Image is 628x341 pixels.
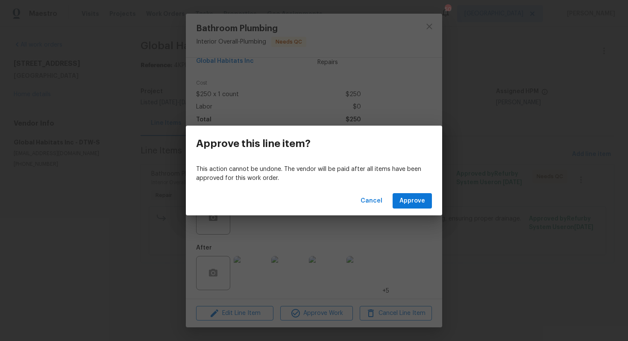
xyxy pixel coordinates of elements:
button: Cancel [357,193,386,209]
p: This action cannot be undone. The vendor will be paid after all items have been approved for this... [196,165,432,183]
button: Approve [393,193,432,209]
h3: Approve this line item? [196,138,311,150]
span: Cancel [361,196,382,206]
span: Approve [399,196,425,206]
